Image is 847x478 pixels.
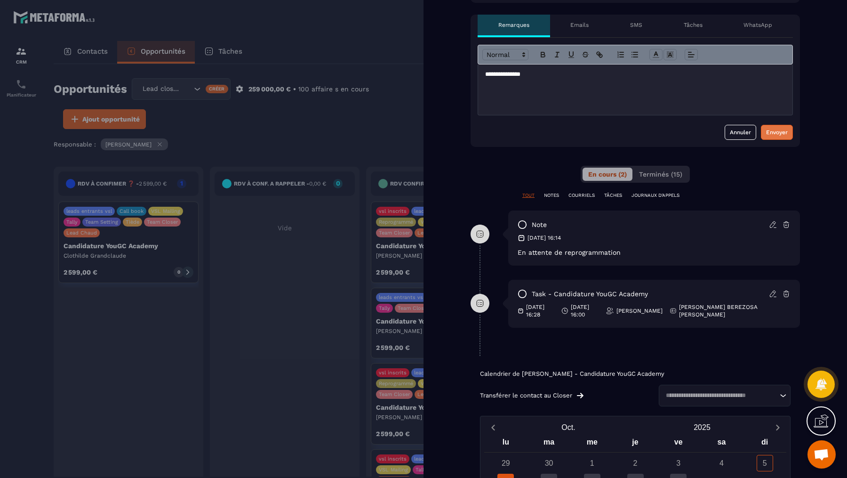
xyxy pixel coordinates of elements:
[522,192,535,199] p: TOUT
[502,419,635,436] button: Open months overlay
[713,455,730,471] div: 4
[614,436,657,452] div: je
[604,192,622,199] p: TÂCHES
[532,220,547,229] p: note
[635,419,769,436] button: Open years overlay
[583,168,632,181] button: En cours (2)
[757,455,773,471] div: 5
[570,436,614,452] div: me
[484,421,502,434] button: Previous month
[657,436,700,452] div: ve
[480,392,572,399] p: Transférer le contact au Closer
[631,192,679,199] p: JOURNAUX D'APPELS
[639,170,682,178] span: Terminés (15)
[568,192,595,199] p: COURRIELS
[627,455,644,471] div: 2
[526,303,554,318] p: [DATE] 16:28
[480,370,791,378] p: Calendrier de [PERSON_NAME] - Candidature YouGC Academy
[766,128,788,137] div: Envoyer
[588,170,627,178] span: En cours (2)
[541,455,557,471] div: 30
[807,440,836,469] div: Ouvrir le chat
[544,192,559,199] p: NOTES
[532,290,648,299] p: task - Candidature YouGC Academy
[659,385,791,406] div: Search for option
[743,436,786,452] div: di
[769,421,786,434] button: Next month
[584,455,600,471] div: 1
[616,307,663,315] p: [PERSON_NAME]
[571,303,599,318] p: [DATE] 16:00
[700,436,743,452] div: sa
[527,436,571,452] div: ma
[497,455,514,471] div: 29
[761,125,793,140] button: Envoyer
[518,249,791,256] p: En attente de reprogrammation
[484,436,527,452] div: lu
[679,303,783,318] p: [PERSON_NAME] BEREZOSA [PERSON_NAME]
[633,168,688,181] button: Terminés (15)
[725,125,756,140] button: Annuler
[663,391,777,400] input: Search for option
[527,234,561,242] p: [DATE] 16:14
[670,455,687,471] div: 3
